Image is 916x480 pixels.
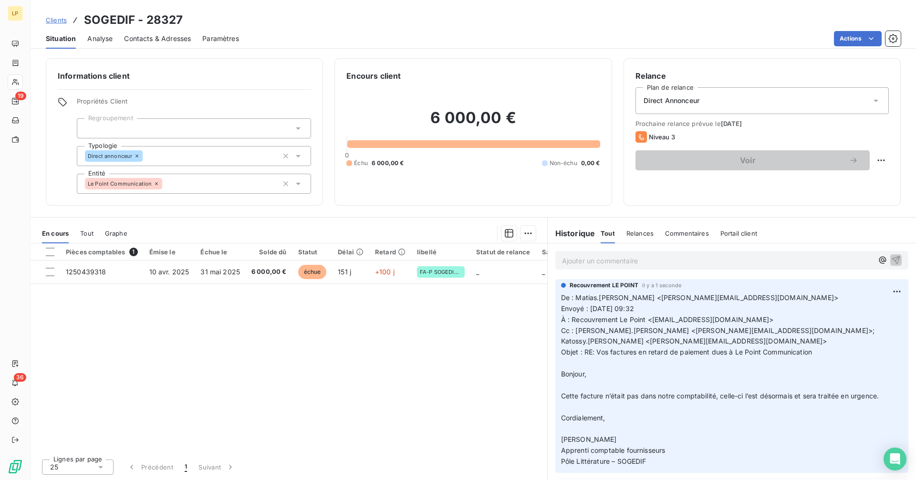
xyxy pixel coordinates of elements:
[372,159,404,167] span: 6 000,00 €
[42,230,69,237] span: En cours
[561,293,838,302] span: De : Matias.[PERSON_NAME] <[PERSON_NAME][EMAIL_ADDRESS][DOMAIN_NAME]>
[66,248,138,256] div: Pièces comptables
[644,96,699,105] span: Direct Annonceur
[149,248,189,256] div: Émise le
[476,248,531,256] div: Statut de relance
[121,457,179,477] button: Précédent
[105,230,127,237] span: Graphe
[665,230,709,237] span: Commentaires
[251,248,287,256] div: Solde dû
[561,304,634,313] span: Envoyé : [DATE] 09:32
[476,268,479,276] span: _
[80,230,94,237] span: Tout
[720,230,757,237] span: Portail client
[581,159,600,167] span: 0,00 €
[8,459,23,474] img: Logo LeanPay
[162,179,170,188] input: Ajouter une valeur
[77,97,311,111] span: Propriétés Client
[46,15,67,25] a: Clients
[649,133,675,141] span: Niveau 3
[85,124,93,133] input: Ajouter une valeur
[202,34,239,43] span: Paramètres
[570,281,638,290] span: Recouvrement LE POINT
[14,373,26,382] span: 36
[354,159,368,167] span: Échu
[345,151,349,159] span: 0
[561,414,605,422] span: Cordialement,
[834,31,882,46] button: Actions
[375,268,395,276] span: +100 j
[8,6,23,21] div: LP
[561,446,666,454] span: Apprenti comptable fournisseurs
[50,462,58,472] span: 25
[298,248,327,256] div: Statut
[548,228,595,239] h6: Historique
[129,248,138,256] span: 1
[542,268,545,276] span: _
[420,269,462,275] span: FA-P SOGEDIF /SOGEDIF
[88,181,152,187] span: Le Point Communication
[58,70,311,82] h6: Informations client
[635,70,889,82] h6: Relance
[561,457,646,465] span: Pôle Littérature – SOGEDIF
[561,370,586,378] span: Bonjour,
[561,392,879,400] span: Cette facture n’était pas dans notre comptabilité, celle-ci l’est désormais et sera traitée en ur...
[346,70,401,82] h6: Encours client
[46,16,67,24] span: Clients
[200,248,240,256] div: Échue le
[375,248,406,256] div: Retard
[550,159,577,167] span: Non-échu
[87,34,113,43] span: Analyse
[88,153,132,159] span: Direct annonceur
[338,268,351,276] span: 151 j
[561,326,877,345] span: Cc : [PERSON_NAME].[PERSON_NAME] <[PERSON_NAME][EMAIL_ADDRESS][DOMAIN_NAME]>; Katossy.[PERSON_NAM...
[601,230,615,237] span: Tout
[298,265,327,279] span: échue
[635,120,889,127] span: Prochaine relance prévue le
[124,34,191,43] span: Contacts & Adresses
[185,462,187,472] span: 1
[251,267,287,277] span: 6 000,00 €
[626,230,654,237] span: Relances
[561,435,617,443] span: [PERSON_NAME]
[884,448,906,470] div: Open Intercom Messenger
[561,315,773,323] span: À : Recouvrement Le Point <[EMAIL_ADDRESS][DOMAIN_NAME]>
[338,248,364,256] div: Délai
[346,108,600,137] h2: 6 000,00 €
[561,348,812,356] span: Objet : RE: Vos factures en retard de paiement dues à Le Point Communication
[15,92,26,100] span: 19
[417,248,465,256] div: libellé
[721,120,742,127] span: [DATE]
[66,268,106,276] span: 1250439318
[84,11,183,29] h3: SOGEDIF - 28327
[149,268,189,276] span: 10 avr. 2025
[200,268,240,276] span: 31 mai 2025
[647,157,849,164] span: Voir
[143,152,150,160] input: Ajouter une valeur
[642,282,681,288] span: il y a 1 seconde
[542,248,560,256] div: Sales
[193,457,241,477] button: Suivant
[635,150,870,170] button: Voir
[179,457,193,477] button: 1
[46,34,76,43] span: Situation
